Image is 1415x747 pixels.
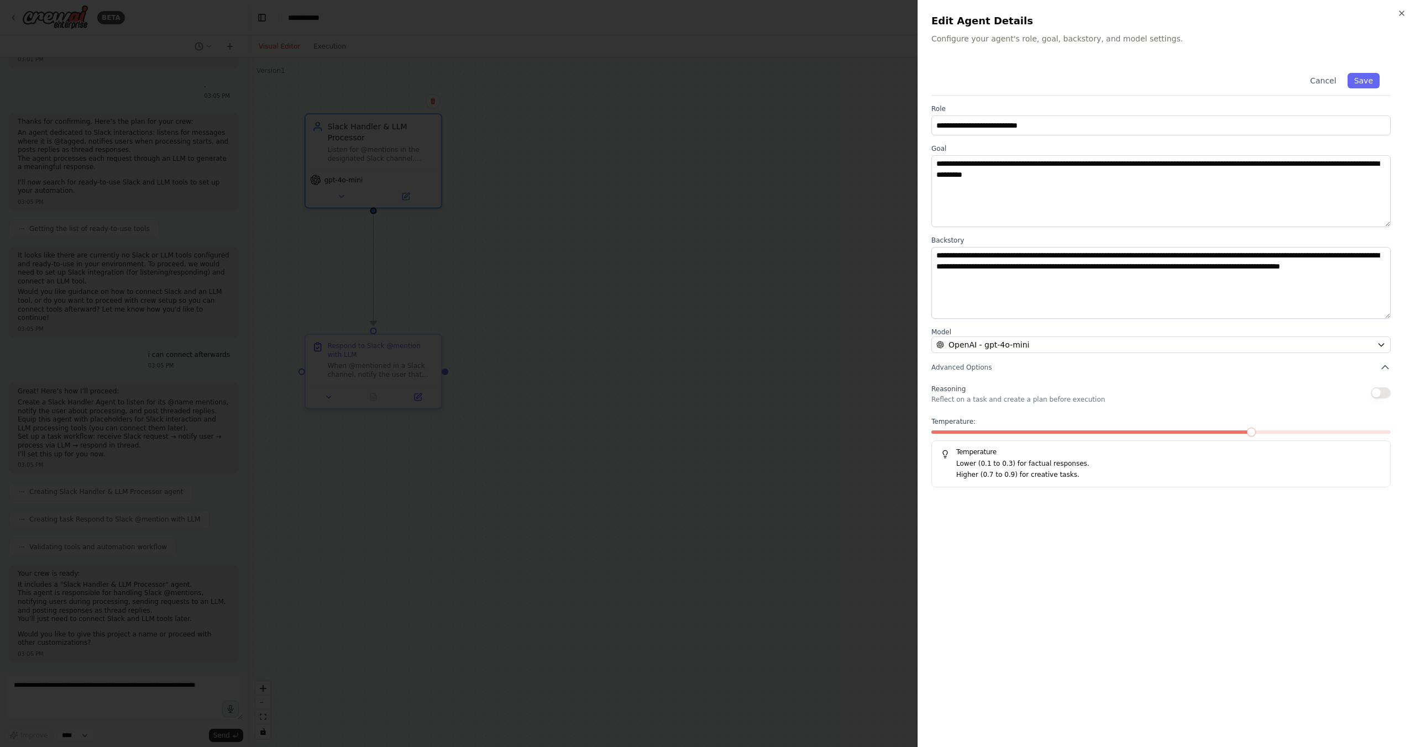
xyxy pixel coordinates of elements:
[931,417,976,426] span: Temperature:
[931,363,992,372] span: Advanced Options
[931,104,1391,113] label: Role
[931,362,1391,373] button: Advanced Options
[956,459,1381,470] p: Lower (0.1 to 0.3) for factual responses.
[941,448,1381,456] h5: Temperature
[931,13,1402,29] h2: Edit Agent Details
[948,339,1029,350] span: OpenAI - gpt-4o-mini
[931,328,1391,336] label: Model
[931,236,1391,245] label: Backstory
[931,33,1402,44] p: Configure your agent's role, goal, backstory, and model settings.
[931,395,1105,404] p: Reflect on a task and create a plan before execution
[956,470,1381,481] p: Higher (0.7 to 0.9) for creative tasks.
[1303,73,1343,88] button: Cancel
[931,144,1391,153] label: Goal
[931,336,1391,353] button: OpenAI - gpt-4o-mini
[1348,73,1380,88] button: Save
[931,385,966,393] span: Reasoning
